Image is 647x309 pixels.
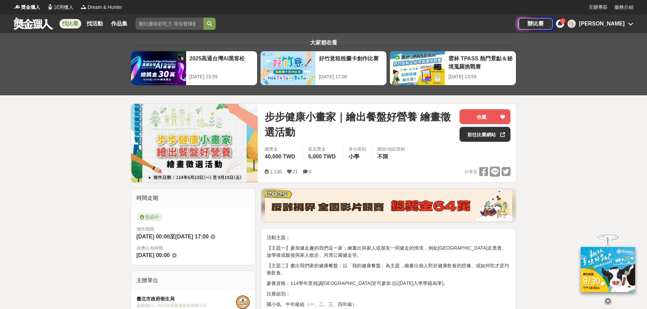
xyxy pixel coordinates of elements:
[267,301,510,308] p: 國小低、中年級組（一、二、三、四年級）
[88,4,122,11] span: Dream & Hunter
[265,109,454,140] span: 步步健康小畫家｜繪出餐盤好營養 繪畫徵選活動
[108,19,130,28] a: 作品集
[47,3,54,10] img: Logo
[308,146,337,153] span: 最高獎金
[348,146,366,153] div: 身分限制
[190,55,254,70] div: 2025高通台灣AI黑客松
[170,234,175,239] span: 至
[137,245,250,252] span: 得獎公布時間
[589,4,608,11] a: 主辦專區
[131,104,258,182] img: Cover Image
[309,169,311,174] span: 0
[568,20,575,27] img: Avatar
[47,4,73,11] a: Logo試用獵人
[265,146,297,153] span: 總獎金
[319,55,383,70] div: 好竹意租稅圖卡創作比賽
[377,154,388,159] span: 不限
[267,245,510,259] p: 【主題一】參加健走趣的我們這一家：繪畫出與家人或朋友一同健走的情境，例如[GEOGRAPHIC_DATA]走透透、放學後或飯後與家人散步、河濱公園健走等。
[137,303,236,309] div: 協辦/執行： H2U永悅健康股份有限公司
[260,51,387,85] a: 好竹意租稅圖卡創作比賽[DATE] 17:00
[579,20,625,28] div: [PERSON_NAME]
[190,73,254,80] div: [DATE] 23:59
[581,247,635,292] img: c171a689-fb2c-43c6-a33c-e56b1f4b2190.jpg
[84,19,106,28] a: 找活動
[267,280,510,287] p: 參賽資格：114學年度就讀[GEOGRAPHIC_DATA]皆可參加 (以[DATE]入學學籍為準)。
[562,19,564,23] span: 1
[348,154,359,159] span: 小學
[54,4,73,11] span: 試用獵人
[137,252,170,258] span: [DATE] 00:00
[21,4,40,11] span: 獎金獵人
[136,18,203,30] input: 翻玩臺味好乳力 等你發揮創意！
[137,213,163,221] span: 投稿中
[377,146,405,153] div: 國籍/地區限制
[267,262,510,276] p: 【主題二】畫出我們家的健康餐盤：以「我的健康餐盤」為主題，繪畫出個人對於健康飲食的想像、或如何吃才是均衡飲食。
[14,3,20,10] img: Logo
[460,127,510,142] a: 前往比賽網站
[448,55,513,70] div: 雲林 TPASS 熱門景點＆秘境蒐羅挑戰賽
[131,189,255,208] div: 時間走期
[448,73,513,80] div: [DATE] 23:59
[464,167,478,177] span: 分享至
[293,169,298,174] span: 21
[80,4,122,11] a: LogoDream & Hunter
[137,227,154,232] span: 徵件期間
[80,3,87,10] img: Logo
[265,154,295,159] span: 40,000 TWD
[131,271,255,290] div: 主辦單位
[267,234,510,241] p: 活動主題：
[137,234,170,239] span: [DATE] 00:00
[267,290,510,297] p: 比賽組別：
[319,73,383,80] div: [DATE] 17:00
[59,19,81,28] a: 找比賽
[614,4,633,11] a: 服務介紹
[137,295,236,303] div: 臺北市政府衛生局
[519,18,553,30] a: 辦比賽
[390,51,516,85] a: 雲林 TPASS 熱門景點＆秘境蒐羅挑戰賽[DATE] 23:59
[175,234,209,239] span: [DATE] 17:00
[270,169,282,174] span: 1,136
[308,154,336,159] span: 5,000 TWD
[460,109,510,124] button: 收藏
[14,4,40,11] a: Logo獎金獵人
[265,190,512,221] img: 760c60fc-bf85-49b1-bfa1-830764fee2cd.png
[308,40,339,45] span: 大家都在看
[131,51,257,85] a: 2025高通台灣AI黑客松[DATE] 23:59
